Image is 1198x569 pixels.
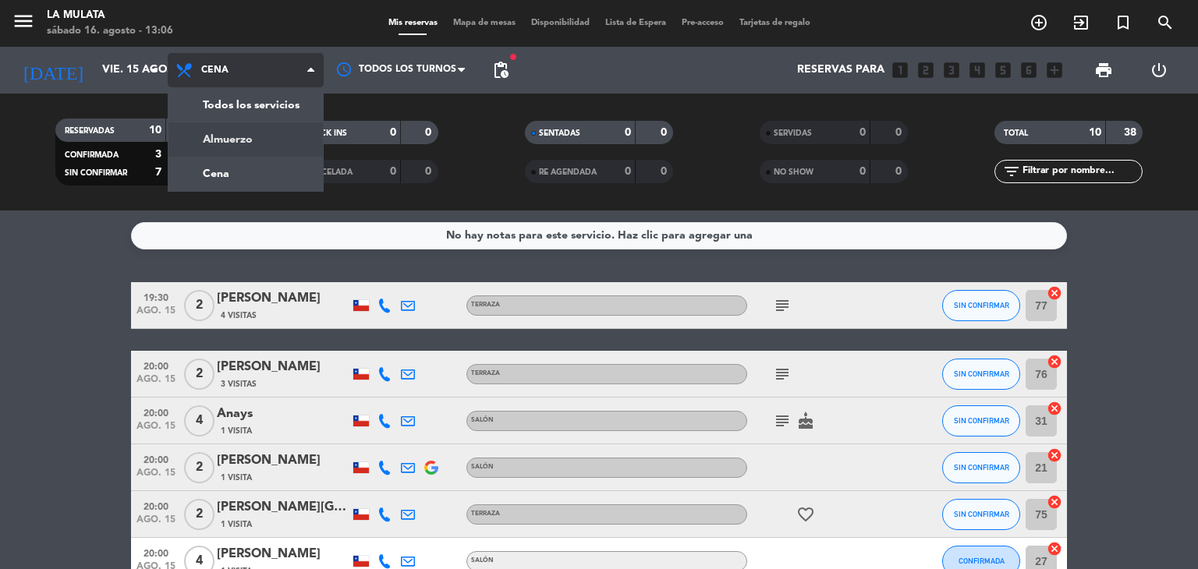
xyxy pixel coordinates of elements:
[155,149,161,160] strong: 3
[661,166,670,177] strong: 0
[1030,13,1048,32] i: add_circle_outline
[425,166,434,177] strong: 0
[65,151,119,159] span: CONFIRMADA
[217,357,349,377] div: [PERSON_NAME]
[895,166,905,177] strong: 0
[381,19,445,27] span: Mis reservas
[942,499,1020,530] button: SIN CONFIRMAR
[221,518,252,531] span: 1 Visita
[967,60,987,80] i: looks_4
[860,127,866,138] strong: 0
[471,464,494,470] span: Salón
[1047,285,1062,301] i: cancel
[136,421,175,439] span: ago. 15
[446,227,753,245] div: No hay notas para este servicio. Haz clic para agregar una
[1072,13,1090,32] i: exit_to_app
[1150,61,1168,80] i: power_settings_new
[136,374,175,392] span: ago. 15
[491,61,510,80] span: pending_actions
[796,505,815,524] i: favorite_border
[773,412,792,430] i: subject
[136,288,175,306] span: 19:30
[217,288,349,309] div: [PERSON_NAME]
[1047,401,1062,416] i: cancel
[916,60,936,80] i: looks_two
[217,404,349,424] div: Anays
[221,378,257,391] span: 3 Visitas
[136,403,175,421] span: 20:00
[12,9,35,33] i: menu
[445,19,523,27] span: Mapa de mesas
[1047,447,1062,463] i: cancel
[954,301,1009,309] span: SIN CONFIRMAR
[424,461,438,475] img: google-logo.png
[168,122,323,157] a: Almuerzo
[168,88,323,122] a: Todos los servicios
[184,405,214,436] span: 4
[217,497,349,518] div: [PERSON_NAME][GEOGRAPHIC_DATA]
[539,129,580,137] span: SENTADAS
[1002,162,1021,181] i: filter_list
[941,60,962,80] i: looks_3
[471,557,494,564] span: Salón
[1021,163,1142,180] input: Filtrar por nombre...
[136,356,175,374] span: 20:00
[168,157,323,191] a: Cena
[942,359,1020,390] button: SIN CONFIRMAR
[12,53,94,87] i: [DATE]
[954,510,1009,518] span: SIN CONFIRMAR
[136,450,175,468] span: 20:00
[674,19,732,27] span: Pre-acceso
[1019,60,1039,80] i: looks_6
[942,405,1020,436] button: SIN CONFIRMAR
[471,417,494,423] span: Salón
[1047,494,1062,510] i: cancel
[860,166,866,177] strong: 0
[304,168,353,176] span: CANCELADA
[796,412,815,430] i: cake
[221,309,257,322] span: 4 Visitas
[471,302,500,308] span: Terraza
[942,452,1020,483] button: SIN CONFIRMAR
[732,19,818,27] span: Tarjetas de regalo
[1004,129,1028,137] span: TOTAL
[1114,13,1132,32] i: turned_in_not
[65,169,127,177] span: SIN CONFIRMAR
[184,290,214,321] span: 2
[895,127,905,138] strong: 0
[890,60,910,80] i: looks_one
[217,544,349,564] div: [PERSON_NAME]
[954,416,1009,425] span: SIN CONFIRMAR
[136,497,175,514] span: 20:00
[390,166,396,177] strong: 0
[149,125,161,136] strong: 10
[774,168,813,176] span: NO SHOW
[136,543,175,561] span: 20:00
[390,127,396,138] strong: 0
[539,168,597,176] span: RE AGENDADA
[661,127,670,138] strong: 0
[65,127,115,135] span: RESERVADAS
[471,511,500,517] span: Terraza
[1044,60,1065,80] i: add_box
[625,127,631,138] strong: 0
[425,127,434,138] strong: 0
[47,23,173,39] div: sábado 16. agosto - 13:06
[1156,13,1175,32] i: search
[12,9,35,38] button: menu
[509,52,518,62] span: fiber_manual_record
[136,306,175,323] span: ago. 15
[184,499,214,530] span: 2
[47,8,173,23] div: La Mulata
[471,370,500,376] span: Terraza
[959,557,1005,565] span: CONFIRMADA
[304,129,347,137] span: CHECK INS
[1124,127,1140,138] strong: 38
[136,514,175,532] span: ago. 15
[184,359,214,390] span: 2
[797,64,884,76] span: Reservas para
[1094,61,1113,80] span: print
[523,19,597,27] span: Disponibilidad
[145,61,164,80] i: arrow_drop_down
[774,129,812,137] span: SERVIDAS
